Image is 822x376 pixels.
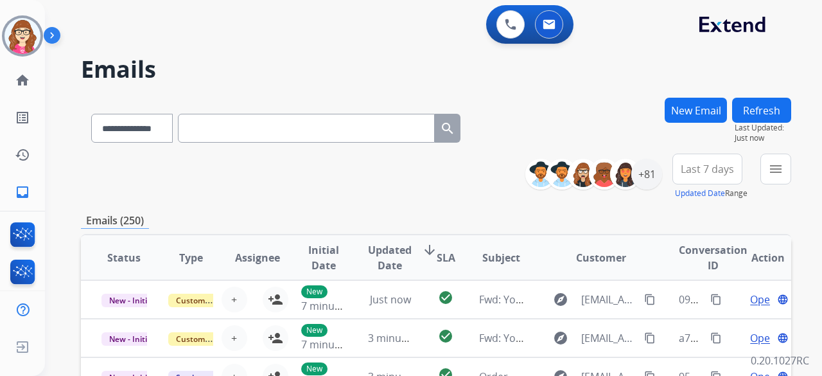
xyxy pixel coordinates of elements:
[675,188,725,199] button: Updated Date
[710,332,722,344] mat-icon: content_copy
[479,292,651,307] span: Fwd: Your Extend claim is approved
[15,73,30,88] mat-icon: home
[724,235,791,280] th: Action
[735,133,791,143] span: Just now
[15,110,30,125] mat-icon: list_alt
[672,154,742,184] button: Last 7 days
[581,330,636,346] span: [EMAIL_ADDRESS][DOMAIN_NAME]
[631,159,662,190] div: +81
[168,294,252,307] span: Customer Support
[301,299,370,313] span: 7 minutes ago
[732,98,791,123] button: Refresh
[222,287,247,312] button: +
[675,188,748,199] span: Range
[750,330,776,346] span: Open
[438,290,453,305] mat-icon: check_circle
[235,250,280,265] span: Assignee
[751,353,809,368] p: 0.20.1027RC
[231,292,237,307] span: +
[81,57,791,82] h2: Emails
[368,331,437,345] span: 3 minutes ago
[576,250,626,265] span: Customer
[437,250,455,265] span: SLA
[735,123,791,133] span: Last Updated:
[368,242,412,273] span: Updated Date
[179,250,203,265] span: Type
[581,292,636,307] span: [EMAIL_ADDRESS][DOMAIN_NAME]
[301,337,370,352] span: 7 minutes ago
[681,166,734,172] span: Last 7 days
[301,242,347,273] span: Initial Date
[81,213,149,229] p: Emails (250)
[101,332,161,346] span: New - Initial
[422,242,437,258] mat-icon: arrow_downward
[665,98,727,123] button: New Email
[482,250,520,265] span: Subject
[301,324,328,337] p: New
[479,331,704,345] span: Fwd: Your repaired product is ready for pickup
[438,328,453,344] mat-icon: check_circle
[768,161,783,177] mat-icon: menu
[4,18,40,54] img: avatar
[777,294,789,305] mat-icon: language
[301,285,328,298] p: New
[440,121,455,136] mat-icon: search
[679,242,748,273] span: Conversation ID
[15,184,30,200] mat-icon: inbox
[777,332,789,344] mat-icon: language
[222,325,247,351] button: +
[553,292,568,307] mat-icon: explore
[750,292,776,307] span: Open
[301,363,328,375] p: New
[231,330,237,346] span: +
[168,332,252,346] span: Customer Support
[268,330,283,346] mat-icon: person_add
[553,330,568,346] mat-icon: explore
[644,332,656,344] mat-icon: content_copy
[15,147,30,163] mat-icon: history
[268,292,283,307] mat-icon: person_add
[710,294,722,305] mat-icon: content_copy
[107,250,141,265] span: Status
[644,294,656,305] mat-icon: content_copy
[370,292,411,307] span: Just now
[101,294,161,307] span: New - Initial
